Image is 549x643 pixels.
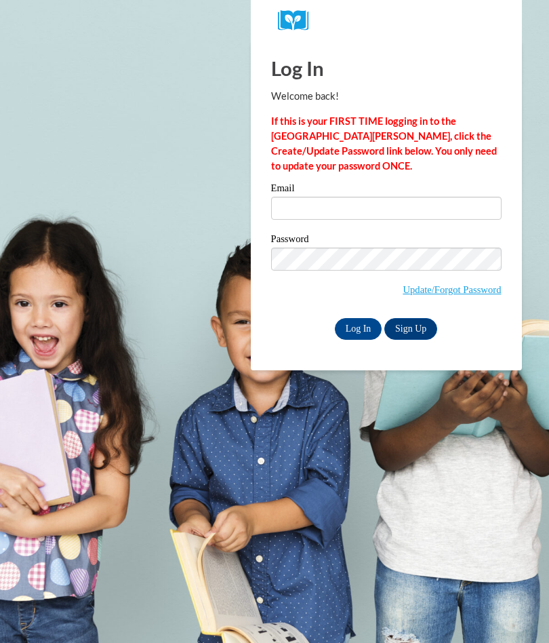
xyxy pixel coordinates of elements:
[271,234,502,248] label: Password
[403,284,501,295] a: Update/Forgot Password
[271,183,502,197] label: Email
[495,589,538,632] iframe: Button to launch messaging window
[271,115,497,172] strong: If this is your FIRST TIME logging in to the [GEOGRAPHIC_DATA][PERSON_NAME], click the Create/Upd...
[271,89,502,104] p: Welcome back!
[278,10,495,31] a: COX Campus
[271,54,502,82] h1: Log In
[384,318,437,340] a: Sign Up
[278,10,319,31] img: Logo brand
[335,318,382,340] input: Log In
